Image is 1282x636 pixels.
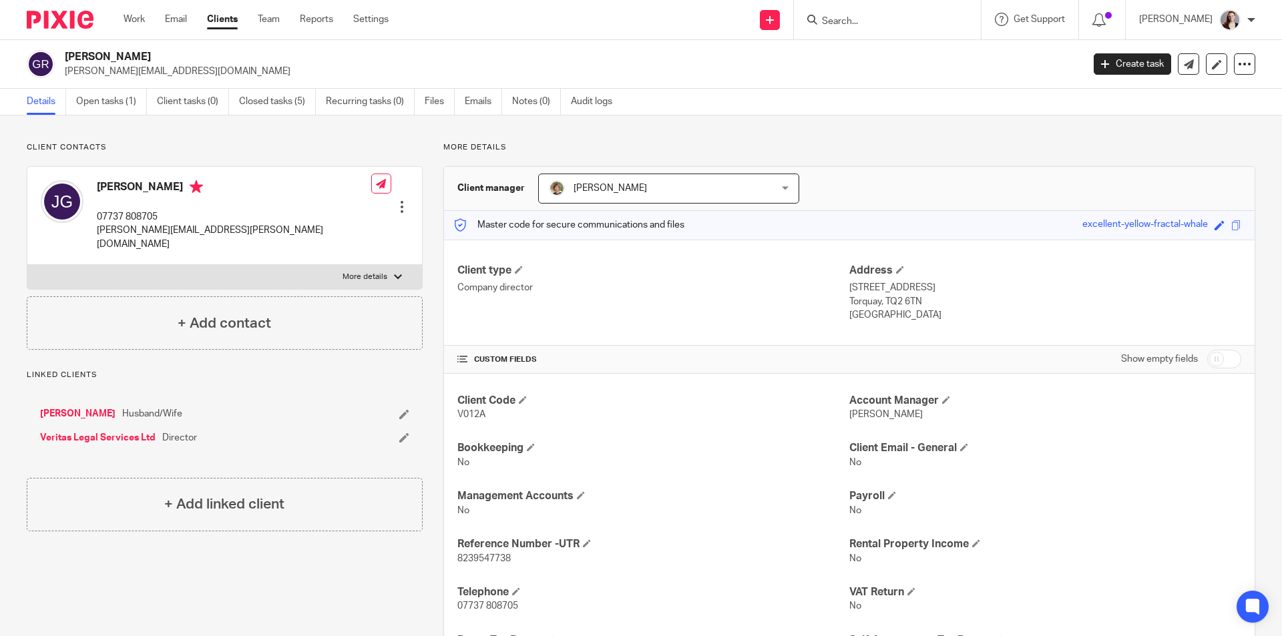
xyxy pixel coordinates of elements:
[97,224,371,251] p: [PERSON_NAME][EMAIL_ADDRESS][PERSON_NAME][DOMAIN_NAME]
[27,50,55,78] img: svg%3E
[457,264,849,278] h4: Client type
[549,180,565,196] img: High%20Res%20Andrew%20Price%20Accountants_Poppy%20Jakes%20photography-1142.jpg
[849,537,1241,551] h4: Rental Property Income
[574,184,647,193] span: [PERSON_NAME]
[849,601,861,611] span: No
[849,458,861,467] span: No
[457,394,849,408] h4: Client Code
[443,142,1255,153] p: More details
[454,218,684,232] p: Master code for secure communications and files
[258,13,280,26] a: Team
[457,281,849,294] p: Company director
[512,89,561,115] a: Notes (0)
[1139,13,1213,26] p: [PERSON_NAME]
[27,11,93,29] img: Pixie
[97,180,371,197] h4: [PERSON_NAME]
[571,89,622,115] a: Audit logs
[76,89,147,115] a: Open tasks (1)
[165,13,187,26] a: Email
[849,585,1241,599] h4: VAT Return
[457,506,469,515] span: No
[239,89,316,115] a: Closed tasks (5)
[457,585,849,599] h4: Telephone
[457,601,518,611] span: 07737 808705
[207,13,238,26] a: Clients
[1082,218,1208,233] div: excellent-yellow-fractal-whale
[27,370,423,380] p: Linked clients
[457,489,849,503] h4: Management Accounts
[353,13,389,26] a: Settings
[821,16,941,28] input: Search
[157,89,229,115] a: Client tasks (0)
[65,65,1074,78] p: [PERSON_NAME][EMAIL_ADDRESS][DOMAIN_NAME]
[425,89,455,115] a: Files
[300,13,333,26] a: Reports
[164,494,284,515] h4: + Add linked client
[1219,9,1241,31] img: High%20Res%20Andrew%20Price%20Accountants%20_Poppy%20Jakes%20Photography-3%20-%20Copy.jpg
[465,89,502,115] a: Emails
[849,441,1241,455] h4: Client Email - General
[849,410,923,419] span: [PERSON_NAME]
[326,89,415,115] a: Recurring tasks (0)
[457,554,511,563] span: 8239547738
[122,407,182,420] span: Husband/Wife
[849,489,1241,503] h4: Payroll
[65,50,872,64] h2: [PERSON_NAME]
[457,441,849,455] h4: Bookkeeping
[40,431,156,444] a: Veritas Legal Services Ltd
[40,407,116,420] a: [PERSON_NAME]
[849,295,1241,308] p: Torquay, TQ2 6TN
[162,431,197,444] span: Director
[457,537,849,551] h4: Reference Number -UTR
[457,182,525,195] h3: Client manager
[457,354,849,365] h4: CUSTOM FIELDS
[849,308,1241,322] p: [GEOGRAPHIC_DATA]
[1121,352,1198,366] label: Show empty fields
[1014,15,1065,24] span: Get Support
[849,281,1241,294] p: [STREET_ADDRESS]
[457,410,485,419] span: V012A
[41,180,83,223] img: svg%3E
[27,89,66,115] a: Details
[124,13,145,26] a: Work
[178,313,271,334] h4: + Add contact
[849,506,861,515] span: No
[190,180,203,194] i: Primary
[97,210,371,224] p: 07737 808705
[343,272,387,282] p: More details
[849,554,861,563] span: No
[849,394,1241,408] h4: Account Manager
[1094,53,1171,75] a: Create task
[849,264,1241,278] h4: Address
[27,142,423,153] p: Client contacts
[457,458,469,467] span: No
